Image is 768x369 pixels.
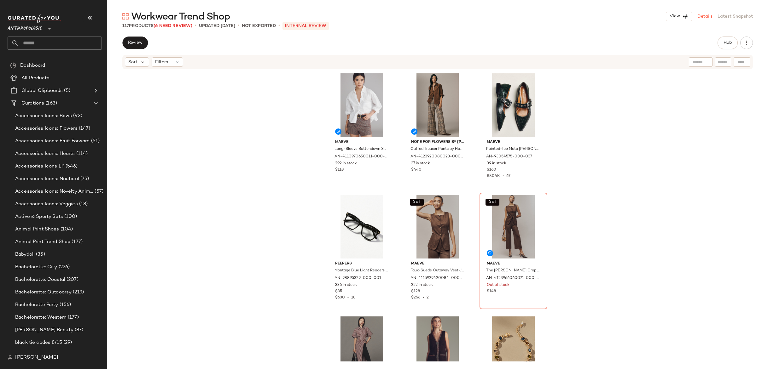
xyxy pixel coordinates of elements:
span: Out of stock [487,282,509,288]
span: View [669,14,680,19]
span: $8.04K [487,174,500,178]
span: Filters [155,59,168,65]
span: Peepers [335,261,388,267]
img: 4110970650011_010_b [330,73,393,137]
span: Anthropologie [8,21,42,33]
span: AN-4110970650011-000-010 [335,154,388,160]
span: (18) [78,201,88,208]
span: AN-93054575-000-037 [486,154,532,160]
span: Global Clipboards [21,87,63,94]
span: AN-4115929420084-000-020 [410,275,464,281]
span: • [238,22,239,30]
button: View [666,12,692,21]
span: AN-4123920080023-000-029 [410,154,464,160]
img: 4115929420084_020_b [406,195,469,258]
span: Montage Blue Light Readers by Peepers in Black, Women's, Size: 1.5X at Anthropologie [335,268,388,274]
span: black tie codes 8/15 [15,339,62,346]
span: Sort [128,59,137,65]
span: (57) [93,188,103,195]
span: Animal Print Trend Shop [15,238,70,246]
span: Accessories Icons: Hearts [15,150,75,157]
span: (207) [65,276,79,283]
img: svg%3e [122,13,129,20]
img: svg%3e [10,62,16,69]
span: Workwear Trend Shop [131,11,230,23]
img: 98895329_001_b [330,195,393,258]
span: (156) [58,301,71,309]
img: 4123966060071_020_b [482,195,545,258]
span: Dashboard [20,62,45,69]
span: Pointed-Toe Moto [PERSON_NAME] [PERSON_NAME] Flats by [PERSON_NAME] in Green, Women's, Size: 36, ... [486,146,539,152]
span: (177) [70,238,83,246]
div: Products [122,23,192,29]
span: (6 Need Review) [154,24,192,28]
span: (87) [73,326,84,334]
span: 336 in stock [335,282,357,288]
span: (104) [59,226,73,233]
span: (35) [35,251,45,258]
span: (147) [78,125,90,132]
span: [PERSON_NAME] [15,354,58,361]
span: $128 [411,289,420,294]
span: $440 [411,167,422,173]
span: (219) [72,289,84,296]
span: Hub [723,40,732,45]
span: Accessories Icons: Veggies [15,201,78,208]
span: (51) [90,138,100,145]
span: 2 [427,296,429,300]
span: $256 [411,296,420,300]
span: $118 [335,167,344,173]
span: $35 [335,289,342,294]
span: Maeve [335,139,388,145]
p: updated [DATE] [199,23,235,29]
span: (75) [79,175,89,183]
img: cfy_white_logo.C9jOOHJF.svg [8,14,61,23]
span: (177) [67,314,79,321]
span: 39 in stock [487,161,506,167]
span: Bachelorette Party [15,301,58,309]
span: • [420,296,427,300]
button: Hub [718,37,738,49]
span: Bachelorette: Coastal [15,276,65,283]
span: 67 [506,174,510,178]
img: svg%3e [8,355,13,360]
span: [PERSON_NAME] Beauty [15,326,73,334]
span: Accessories Icons: Nautical [15,175,79,183]
span: Animal Print Shoes [15,226,59,233]
span: Accessories Icons: Novelty Animal [15,188,93,195]
span: SET [413,200,421,204]
span: Accessories Icons: Fruit Forward [15,138,90,145]
span: (100) [63,213,77,220]
span: Accessories Icons LP [15,163,64,170]
span: 117 [122,24,129,28]
span: AN-98895329-000-001 [335,275,381,281]
p: Not Exported [242,23,276,29]
span: (163) [44,100,57,107]
span: (5) [63,87,70,94]
span: Babydoll [15,251,35,258]
span: $160 [487,167,496,173]
span: (546) [64,163,78,170]
span: Review [128,40,143,45]
span: • [195,22,196,30]
span: (226) [57,264,70,271]
span: (114) [75,150,88,157]
span: Long-Sleeve Buttondown Shirt by Maeve in White, Women's, Size: XL, Cotton at Anthropologie [335,146,388,152]
span: $148 [487,289,496,294]
span: (93) [72,112,82,120]
button: SET [486,199,499,206]
span: 292 in stock [335,161,357,167]
span: Maeve [411,261,464,267]
span: • [278,22,280,30]
span: Bachelorette: Outdoorsy [15,289,72,296]
img: 93054575_037_b [482,73,545,137]
button: Review [122,37,148,49]
span: Accessories Icons: Bows [15,112,72,120]
span: Curations [21,100,44,107]
span: 37 in stock [411,161,430,167]
span: 18 [351,296,355,300]
span: All Products [21,75,49,82]
span: SET [488,200,496,204]
span: $630 [335,296,345,300]
span: Accessories Icons: Flowers [15,125,78,132]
